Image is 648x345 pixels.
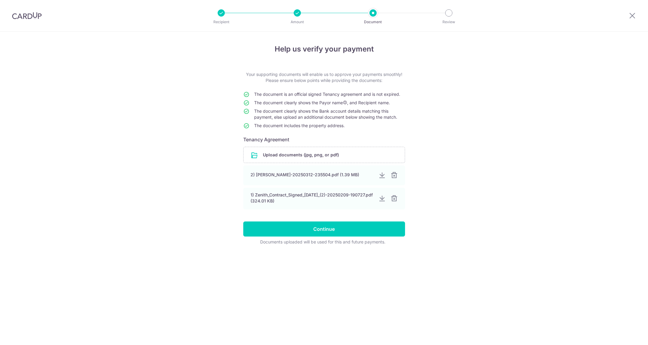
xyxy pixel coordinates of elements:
[351,19,395,25] p: Document
[243,147,405,163] div: Upload documents (jpg, png, or pdf)
[199,19,244,25] p: Recipient
[254,108,397,120] span: The document clearly shows the Bank account details matching this payment, else upload an additio...
[254,100,390,105] span: The document clearly shows the Payor name , and Recipient name.
[275,19,320,25] p: Amount
[426,19,471,25] p: Review
[254,123,345,128] span: The document includes the property address.
[243,239,403,245] div: Documents uploaded will be used for this and future payments.
[251,172,374,178] div: 2) [PERSON_NAME]-20250312-235504.pdf (1.39 MB)
[251,192,374,204] div: 1) Zenith_Contract_Signed_[DATE]_(2)-20250209-190727.pdf (324.01 KB)
[243,44,405,55] h4: Help us verify your payment
[243,71,405,83] p: Your supporting documents will enable us to approve your payments smoothly! Please ensure below p...
[243,136,405,143] h6: Tenancy Agreement
[12,12,42,19] img: CardUp
[254,92,400,97] span: The document is an official signed Tenancy agreement and is not expired.
[243,221,405,237] input: Continue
